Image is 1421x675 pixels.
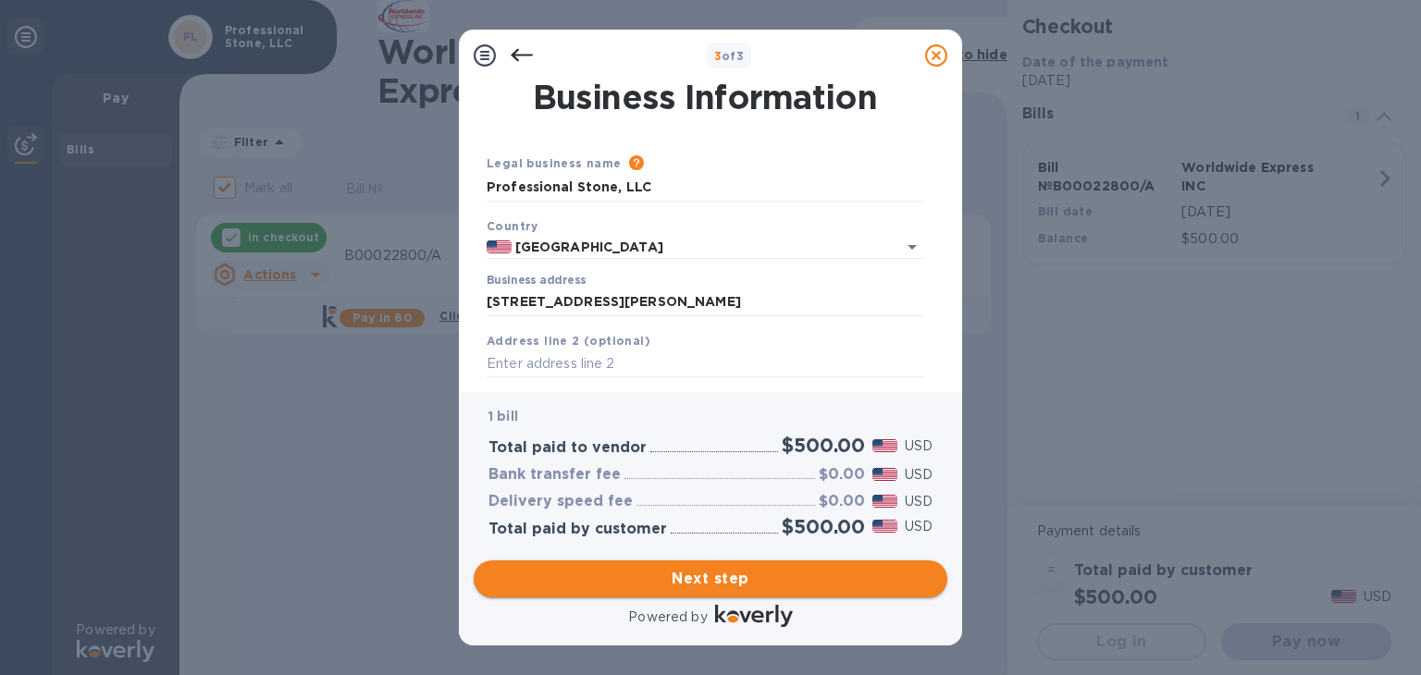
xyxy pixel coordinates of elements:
[488,439,647,457] h3: Total paid to vendor
[488,493,633,510] h3: Delivery speed fee
[819,493,865,510] h3: $0.00
[715,605,793,627] img: Logo
[488,466,621,484] h3: Bank transfer fee
[819,466,865,484] h3: $0.00
[487,240,512,253] img: US
[905,436,933,456] p: USD
[899,234,925,260] button: Open
[487,276,586,287] label: Business address
[905,465,933,485] p: USD
[714,49,722,63] span: 3
[483,78,927,117] h1: Business Information
[872,495,897,508] img: USD
[628,607,707,627] p: Powered by
[487,334,650,348] b: Address line 2 (optional)
[782,515,865,538] h2: $500.00
[487,156,622,170] b: Legal business name
[872,468,897,481] img: USD
[905,517,933,536] p: USD
[872,520,897,533] img: USD
[487,350,923,378] input: Enter address line 2
[782,434,865,457] h2: $500.00
[714,49,745,63] b: of 3
[487,288,923,316] input: Enter address
[512,236,871,259] input: Select country
[487,219,538,233] b: Country
[488,568,933,590] span: Next step
[905,492,933,511] p: USD
[488,409,518,423] b: 1 bill
[474,560,947,597] button: Next step
[872,439,897,452] img: USD
[488,521,667,538] h3: Total paid by customer
[487,174,923,202] input: Enter legal business name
